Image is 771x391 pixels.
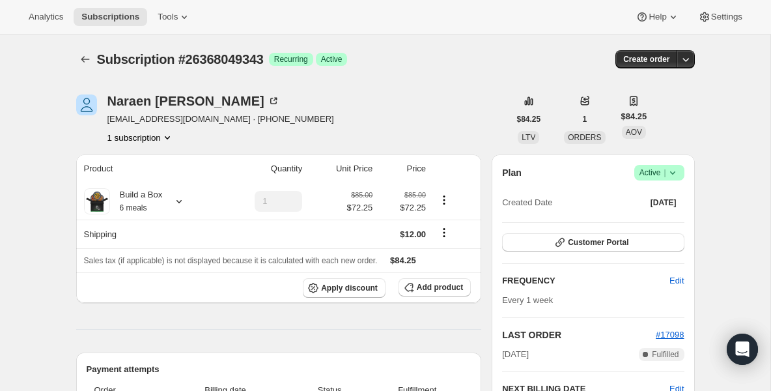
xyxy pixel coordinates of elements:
[434,225,455,240] button: Shipping actions
[84,256,378,265] span: Sales tax (if applicable) is not displayed because it is calculated with each new order.
[321,283,378,293] span: Apply discount
[417,282,463,293] span: Add product
[626,128,642,137] span: AOV
[522,133,535,142] span: LTV
[621,110,647,123] span: $84.25
[380,201,426,214] span: $72.25
[711,12,742,22] span: Settings
[29,12,63,22] span: Analytics
[502,295,553,305] span: Every 1 week
[81,12,139,22] span: Subscriptions
[399,278,471,297] button: Add product
[76,220,219,248] th: Shipping
[643,194,684,212] button: [DATE]
[76,94,97,115] span: Naraen Kalidas Sridharan
[639,166,679,179] span: Active
[400,229,426,239] span: $12.00
[21,8,71,26] button: Analytics
[390,255,416,265] span: $84.25
[651,197,677,208] span: [DATE]
[84,188,110,214] img: product img
[158,12,178,22] span: Tools
[509,110,549,128] button: $84.25
[351,191,372,199] small: $85.00
[107,131,174,144] button: Product actions
[219,154,306,183] th: Quantity
[690,8,750,26] button: Settings
[120,203,147,212] small: 6 meals
[303,278,385,298] button: Apply discount
[669,274,684,287] span: Edit
[76,50,94,68] button: Subscriptions
[652,349,679,360] span: Fulfilled
[727,334,758,365] div: Open Intercom Messenger
[502,328,656,341] h2: LAST ORDER
[615,50,677,68] button: Create order
[568,237,628,248] span: Customer Portal
[306,154,376,183] th: Unit Price
[404,191,426,199] small: $85.00
[107,113,334,126] span: [EMAIL_ADDRESS][DOMAIN_NAME] · [PHONE_NUMBER]
[502,233,684,252] button: Customer Portal
[502,348,529,361] span: [DATE]
[107,94,280,108] div: Naraen [PERSON_NAME]
[575,110,595,128] button: 1
[502,274,669,287] h2: FREQUENCY
[274,54,308,65] span: Recurring
[502,166,522,179] h2: Plan
[568,133,601,142] span: ORDERS
[347,201,373,214] span: $72.25
[656,328,684,341] button: #17098
[662,270,692,291] button: Edit
[74,8,147,26] button: Subscriptions
[434,193,455,207] button: Product actions
[76,154,219,183] th: Product
[583,114,587,124] span: 1
[376,154,430,183] th: Price
[321,54,343,65] span: Active
[97,52,264,66] span: Subscription #26368049343
[502,196,552,209] span: Created Date
[623,54,669,65] span: Create order
[656,330,684,340] a: #17098
[517,114,541,124] span: $84.25
[150,8,199,26] button: Tools
[628,8,687,26] button: Help
[649,12,666,22] span: Help
[87,363,471,376] h2: Payment attempts
[664,167,666,178] span: |
[110,188,163,214] div: Build a Box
